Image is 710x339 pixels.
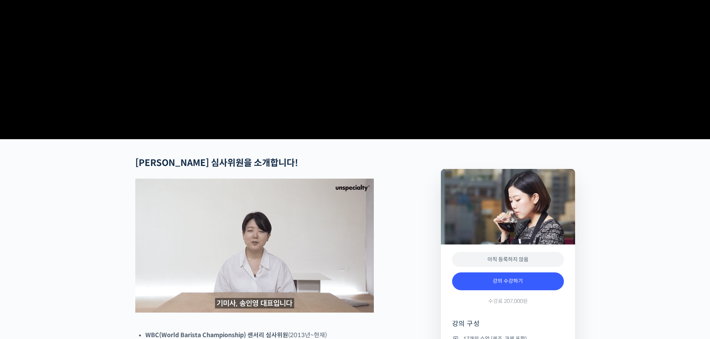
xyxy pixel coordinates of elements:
[452,272,564,290] a: 강의 수강하기
[145,331,288,339] strong: WBC(World Barista Championship) 센서리 심사위원
[115,247,124,253] span: 설정
[49,236,96,255] a: 대화
[68,247,77,253] span: 대화
[23,247,28,253] span: 홈
[2,236,49,255] a: 홈
[96,236,143,255] a: 설정
[135,157,295,169] strong: [PERSON_NAME] 심사위원을 소개합니다
[452,252,564,267] div: 아직 등록하지 않음
[488,298,528,305] span: 수강료 207,000원
[452,319,564,334] h4: 강의 구성
[135,158,401,169] h2: !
